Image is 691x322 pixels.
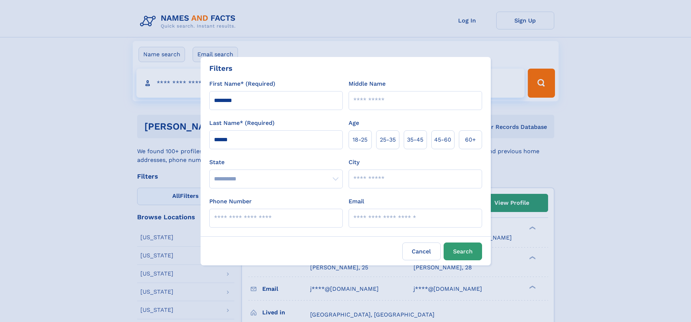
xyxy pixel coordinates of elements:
[465,135,476,144] span: 60+
[349,119,359,127] label: Age
[349,158,359,167] label: City
[209,158,343,167] label: State
[353,135,367,144] span: 18‑25
[209,197,252,206] label: Phone Number
[434,135,451,144] span: 45‑60
[349,197,364,206] label: Email
[402,242,441,260] label: Cancel
[209,63,233,74] div: Filters
[380,135,396,144] span: 25‑35
[349,80,386,88] label: Middle Name
[444,242,482,260] button: Search
[209,80,275,88] label: First Name* (Required)
[407,135,423,144] span: 35‑45
[209,119,275,127] label: Last Name* (Required)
